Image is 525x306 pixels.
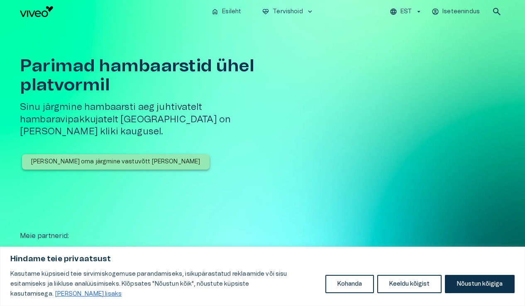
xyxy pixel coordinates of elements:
span: home [211,8,219,15]
p: Iseteenindus [442,7,480,16]
span: keyboard_arrow_down [306,8,314,15]
h5: Sinu järgmine hambaarsti aeg juhtivatelt hambaravipakkujatelt [GEOGRAPHIC_DATA] on [PERSON_NAME] ... [20,101,289,138]
p: Meie partnerid : [20,231,505,241]
button: Nõustun kõigiga [445,275,515,293]
p: Esileht [222,7,241,16]
span: ecg_heart [262,8,269,15]
button: ecg_heartTervishoidkeyboard_arrow_down [259,6,317,18]
button: homeEsileht [208,6,245,18]
button: EST [388,6,424,18]
span: search [492,7,502,17]
p: Hindame teie privaatsust [10,254,515,264]
button: [PERSON_NAME] oma järgmine vastuvõtt [PERSON_NAME] [22,154,210,170]
p: EST [400,7,412,16]
button: Kohanda [325,275,374,293]
img: Viveo logo [20,6,53,17]
button: open search modal [488,3,505,20]
button: Keeldu kõigist [377,275,442,293]
a: Navigate to homepage [20,6,205,17]
p: Tervishoid [273,7,303,16]
h1: Parimad hambaarstid ühel platvormil [20,56,289,95]
button: Iseteenindus [430,6,482,18]
p: Kasutame küpsiseid teie sirvimiskogemuse parandamiseks, isikupärastatud reklaamide või sisu esita... [10,269,319,299]
p: [PERSON_NAME] oma järgmine vastuvõtt [PERSON_NAME] [31,158,200,166]
a: Loe lisaks [55,291,122,297]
